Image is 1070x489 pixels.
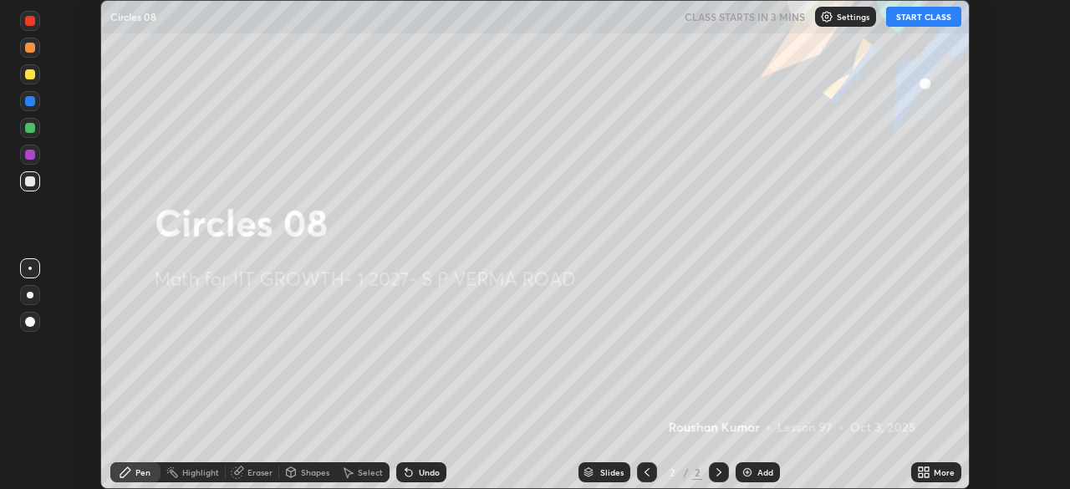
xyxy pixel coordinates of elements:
div: More [934,468,955,476]
div: Highlight [182,468,219,476]
div: Undo [419,468,440,476]
div: Select [358,468,383,476]
h5: CLASS STARTS IN 3 MINS [685,9,805,24]
p: Settings [837,13,869,21]
div: Pen [135,468,150,476]
div: 2 [692,465,702,480]
img: class-settings-icons [820,10,833,23]
div: Add [757,468,773,476]
p: Circles 08 [110,10,156,23]
img: add-slide-button [741,466,754,479]
div: 2 [664,467,680,477]
div: Slides [600,468,624,476]
div: Shapes [301,468,329,476]
div: / [684,467,689,477]
div: Eraser [247,468,273,476]
button: START CLASS [886,7,961,27]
